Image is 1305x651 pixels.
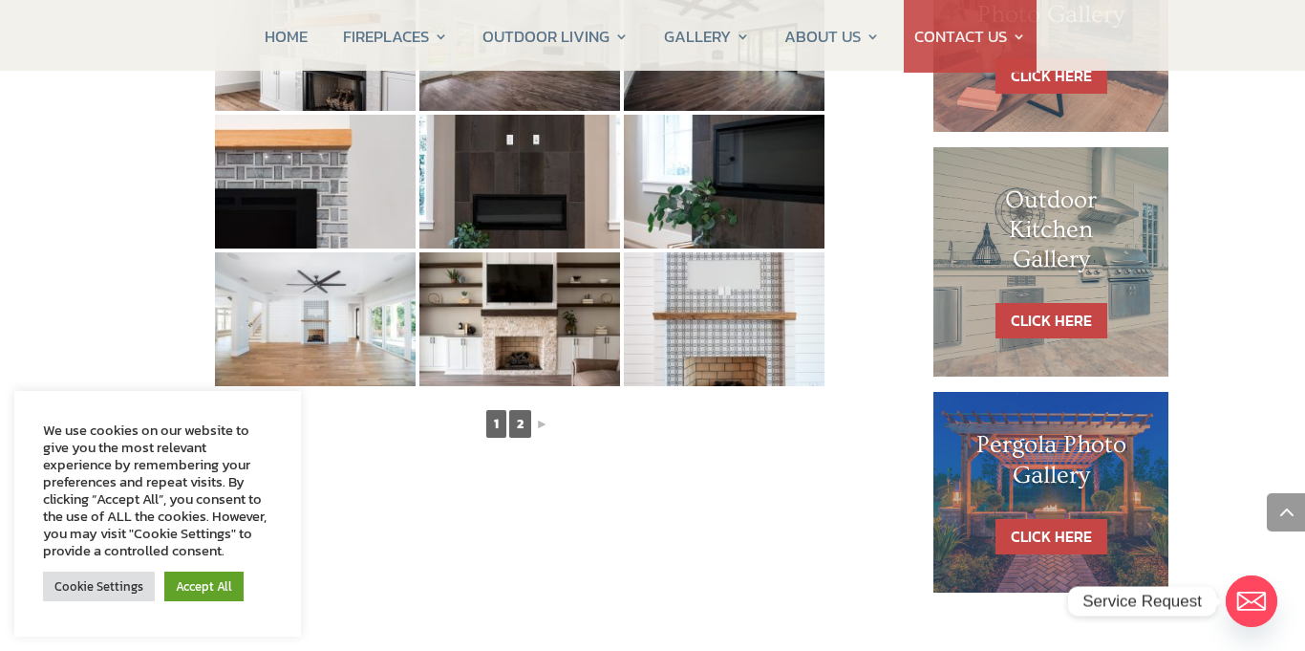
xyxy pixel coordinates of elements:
[215,252,416,386] img: 22
[43,572,155,601] a: Cookie Settings
[486,410,506,438] span: 1
[534,412,551,436] a: ►
[972,430,1130,499] h1: Pergola Photo Gallery
[164,572,244,601] a: Accept All
[995,303,1107,338] a: CLICK HERE
[995,58,1107,94] a: CLICK HERE
[419,115,620,249] img: 20
[215,115,416,249] img: 19
[509,410,531,438] a: 2
[419,252,620,386] img: 23
[972,185,1130,285] h1: Outdoor Kitchen Gallery
[624,252,824,386] img: 24
[43,422,272,559] div: We use cookies on our website to give you the most relevant experience by remembering your prefer...
[1226,575,1277,627] a: Email
[995,519,1107,554] a: CLICK HERE
[624,115,824,249] img: 21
